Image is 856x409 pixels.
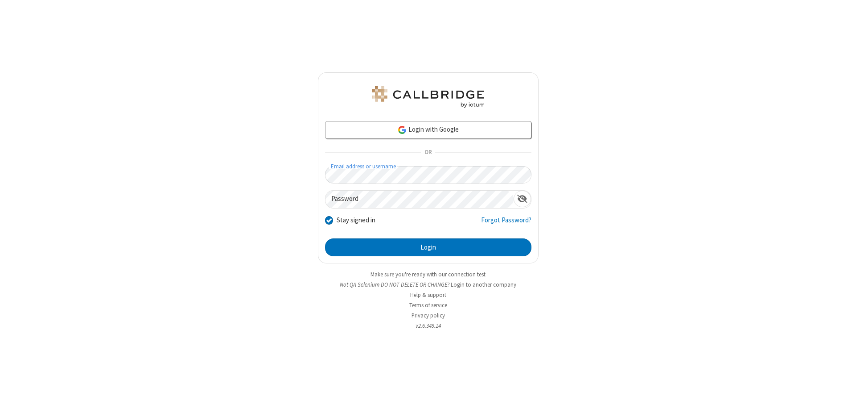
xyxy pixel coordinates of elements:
li: Not QA Selenium DO NOT DELETE OR CHANGE? [318,280,539,289]
a: Privacy policy [412,312,445,319]
span: OR [421,146,435,159]
img: google-icon.png [397,125,407,135]
img: QA Selenium DO NOT DELETE OR CHANGE [370,86,486,108]
a: Login with Google [325,121,531,139]
a: Help & support [410,291,446,299]
input: Password [325,191,514,208]
div: Show password [514,191,531,207]
button: Login [325,238,531,256]
label: Stay signed in [337,215,375,225]
button: Login to another company [451,280,516,289]
a: Forgot Password? [481,215,531,232]
li: v2.6.349.14 [318,321,539,330]
a: Terms of service [409,301,447,309]
input: Email address or username [325,166,531,184]
a: Make sure you're ready with our connection test [370,271,486,278]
